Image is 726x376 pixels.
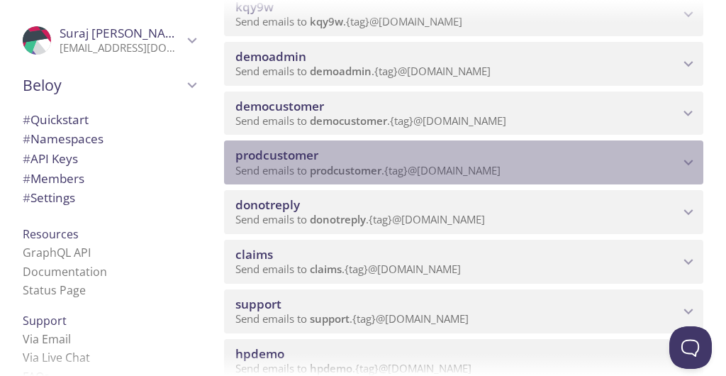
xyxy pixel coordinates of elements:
[310,311,350,326] span: support
[23,350,90,365] a: Via Live Chat
[224,289,703,333] div: support namespace
[235,197,300,213] span: donotreply
[224,190,703,234] div: donotreply namespace
[310,64,372,78] span: demoadmin
[23,189,75,206] span: Settings
[23,189,30,206] span: #
[23,75,183,95] span: Beloy
[23,331,71,347] a: Via Email
[235,246,273,262] span: claims
[11,67,207,104] div: Beloy
[235,311,469,326] span: Send emails to . {tag} @[DOMAIN_NAME]
[23,245,91,260] a: GraphQL API
[23,264,107,280] a: Documentation
[23,111,89,128] span: Quickstart
[23,111,30,128] span: #
[224,140,703,184] div: prodcustomer namespace
[310,114,387,128] span: democustomer
[669,326,712,369] iframe: Help Scout Beacon - Open
[235,262,461,276] span: Send emails to . {tag} @[DOMAIN_NAME]
[60,25,187,41] span: Suraj [PERSON_NAME]
[23,131,30,147] span: #
[23,150,78,167] span: API Keys
[23,170,30,187] span: #
[224,42,703,86] div: demoadmin namespace
[23,170,84,187] span: Members
[11,149,207,169] div: API Keys
[235,98,324,114] span: democustomer
[11,17,207,64] div: Suraj Kumar
[235,64,491,78] span: Send emails to . {tag} @[DOMAIN_NAME]
[60,41,183,55] p: [EMAIL_ADDRESS][DOMAIN_NAME]
[235,114,506,128] span: Send emails to . {tag} @[DOMAIN_NAME]
[310,262,342,276] span: claims
[23,226,79,242] span: Resources
[11,169,207,189] div: Members
[224,92,703,136] div: democustomer namespace
[310,212,366,226] span: donotreply
[23,131,104,147] span: Namespaces
[224,240,703,284] div: claims namespace
[310,163,381,177] span: prodcustomer
[23,150,30,167] span: #
[11,188,207,208] div: Team Settings
[11,110,207,130] div: Quickstart
[11,129,207,149] div: Namespaces
[235,147,318,163] span: prodcustomer
[235,212,485,226] span: Send emails to . {tag} @[DOMAIN_NAME]
[235,296,281,312] span: support
[23,313,67,328] span: Support
[23,282,86,298] a: Status Page
[235,163,501,177] span: Send emails to . {tag} @[DOMAIN_NAME]
[235,48,306,65] span: demoadmin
